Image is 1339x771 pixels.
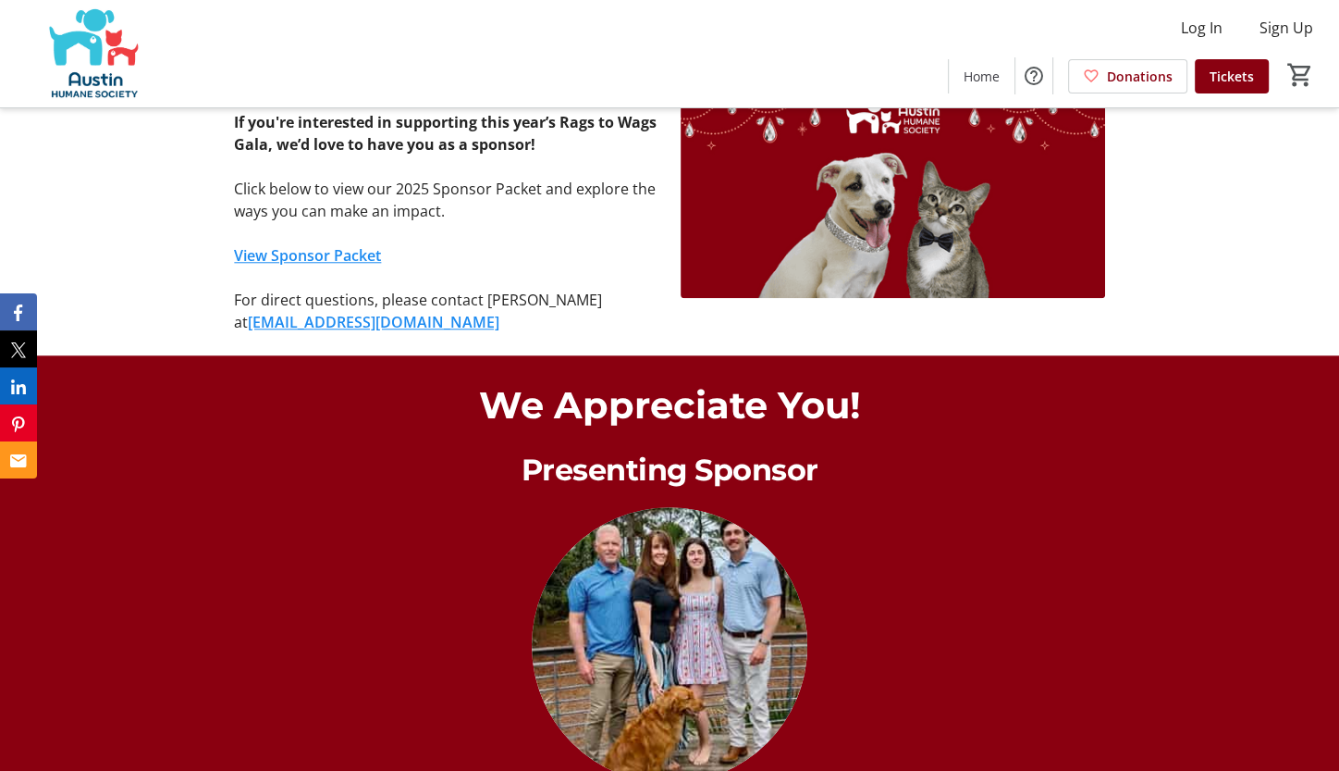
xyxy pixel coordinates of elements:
button: Sign Up [1245,13,1328,43]
span: Log In [1181,17,1222,39]
span: We Appreciate You! [478,382,860,428]
span: Home [964,67,1000,86]
span: Donations [1107,67,1173,86]
span: Sign Up [1259,17,1313,39]
button: Help [1015,57,1052,94]
span: Tickets [1210,67,1254,86]
a: Tickets [1195,59,1269,93]
button: Log In [1166,13,1237,43]
p: Click below to view our 2025 Sponsor Packet and explore the ways you can make an impact. [234,178,658,222]
a: [EMAIL_ADDRESS][DOMAIN_NAME] [248,312,499,332]
img: undefined [681,59,1105,298]
span: Presenting Sponsor [521,452,817,488]
a: Home [949,59,1014,93]
p: For direct questions, please contact [PERSON_NAME] at [234,289,658,333]
button: Cart [1284,58,1317,92]
img: Austin Humane Society's Logo [11,7,176,100]
a: Donations [1068,59,1187,93]
a: View Sponsor Packet [234,245,381,266]
strong: If you're interested in supporting this year’s Rags to Wags Gala, we’d love to have you as a spon... [234,112,657,155]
